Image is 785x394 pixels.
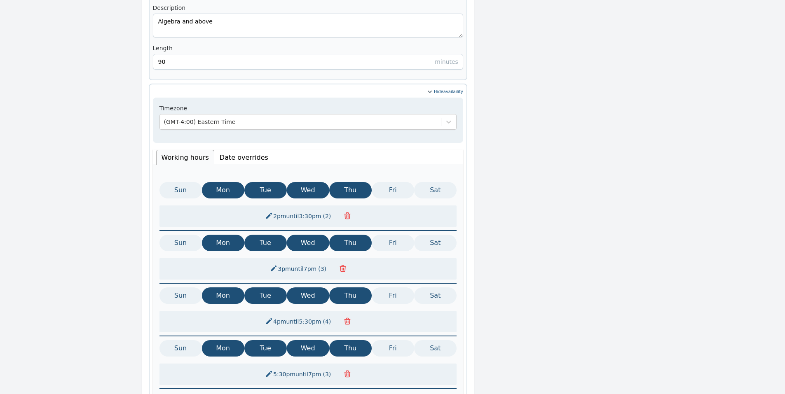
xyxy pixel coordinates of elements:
label: Length [153,44,463,52]
button: Mon [202,235,244,251]
button: Thu [329,235,372,251]
button: Sat [414,340,457,357]
span: Hide availaility [434,88,463,96]
button: Wed [287,182,329,198]
span: ( 3 ) [316,266,328,272]
button: Fri [372,287,414,304]
textarea: Algebra and above [153,14,463,37]
button: Sat [414,235,457,251]
button: Thu [329,287,372,304]
button: Sun [159,287,202,304]
button: Wed [287,340,329,357]
button: Sat [414,182,457,198]
li: Date overrides [214,150,274,165]
label: Description [153,4,463,12]
label: Timezone [159,104,457,112]
button: 4pmuntil5:30pm(4) [260,314,337,329]
button: Sun [159,182,202,198]
button: Sun [159,340,202,357]
li: Working hours [156,150,214,165]
button: Wed [287,287,329,304]
button: Fri [372,235,414,251]
button: Fri [372,182,414,198]
button: Wed [287,235,329,251]
button: Tue [244,235,287,251]
button: Fri [372,340,414,357]
span: ( 4 ) [321,318,333,325]
button: Thu [329,340,372,357]
button: Tue [244,182,287,198]
button: Sat [414,287,457,304]
button: 5:30pmuntil7pm(3) [260,367,337,382]
span: ( 2 ) [321,213,333,219]
button: Tue [244,340,287,357]
button: Sun [159,235,202,251]
button: Mon [202,340,244,357]
span: ( 3 ) [321,371,333,378]
button: Thu [329,182,372,198]
button: Mon [202,287,244,304]
button: Tue [244,287,287,304]
button: 3pmuntil7pm(3) [265,261,333,276]
input: 15 [153,54,463,70]
div: minutes [435,54,463,70]
button: 2pmuntil3:30pm(2) [260,209,337,224]
button: Mon [202,182,244,198]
